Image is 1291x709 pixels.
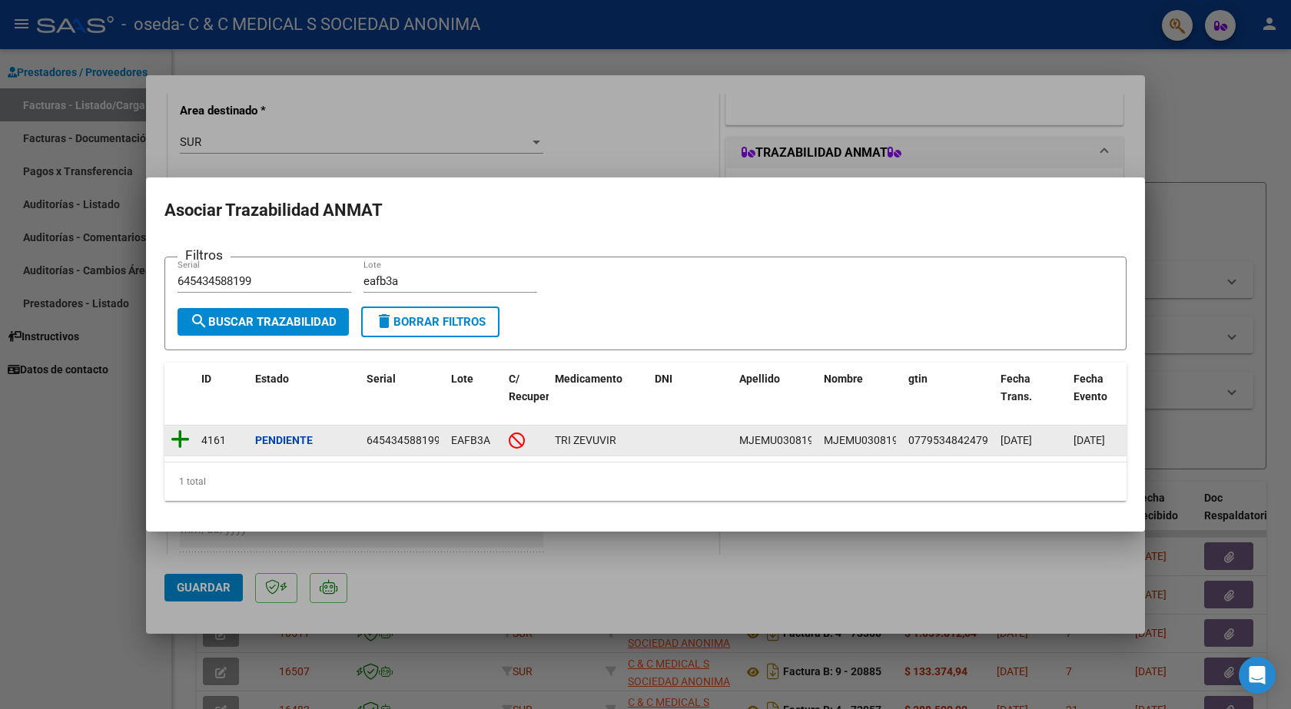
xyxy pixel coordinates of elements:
[201,434,226,446] span: 4161
[739,434,826,446] span: MJEMU03081978
[367,434,440,446] span: 645434588199
[201,373,211,385] span: ID
[1067,363,1140,430] datatable-header-cell: Fecha Evento
[1074,434,1105,446] span: [DATE]
[255,434,313,446] strong: Pendiente
[375,315,486,329] span: Borrar Filtros
[655,373,672,385] span: DNI
[451,373,473,385] span: Lote
[164,462,1127,501] div: 1 total
[824,373,863,385] span: Nombre
[164,196,1127,225] h2: Asociar Trazabilidad ANMAT
[908,373,928,385] span: gtin
[190,312,208,330] mat-icon: search
[445,363,503,430] datatable-header-cell: Lote
[824,434,911,446] span: MJEMU03081978
[739,373,780,385] span: Apellido
[555,373,622,385] span: Medicamento
[195,363,249,430] datatable-header-cell: ID
[503,363,549,430] datatable-header-cell: C/ Recupero
[549,363,649,430] datatable-header-cell: Medicamento
[908,434,994,446] span: 07795348424795
[375,312,393,330] mat-icon: delete
[1001,373,1032,403] span: Fecha Trans.
[367,373,396,385] span: Serial
[509,373,556,403] span: C/ Recupero
[1074,373,1107,403] span: Fecha Evento
[249,363,360,430] datatable-header-cell: Estado
[818,363,902,430] datatable-header-cell: Nombre
[255,373,289,385] span: Estado
[178,245,231,265] h3: Filtros
[649,363,733,430] datatable-header-cell: DNI
[361,306,499,337] button: Borrar Filtros
[360,363,445,430] datatable-header-cell: Serial
[1239,657,1276,694] div: Open Intercom Messenger
[178,308,349,336] button: Buscar Trazabilidad
[451,434,490,446] span: EAFB3A
[902,363,994,430] datatable-header-cell: gtin
[555,434,616,446] span: TRI ZEVUVIR
[994,363,1067,430] datatable-header-cell: Fecha Trans.
[733,363,818,430] datatable-header-cell: Apellido
[1001,434,1032,446] span: [DATE]
[190,315,337,329] span: Buscar Trazabilidad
